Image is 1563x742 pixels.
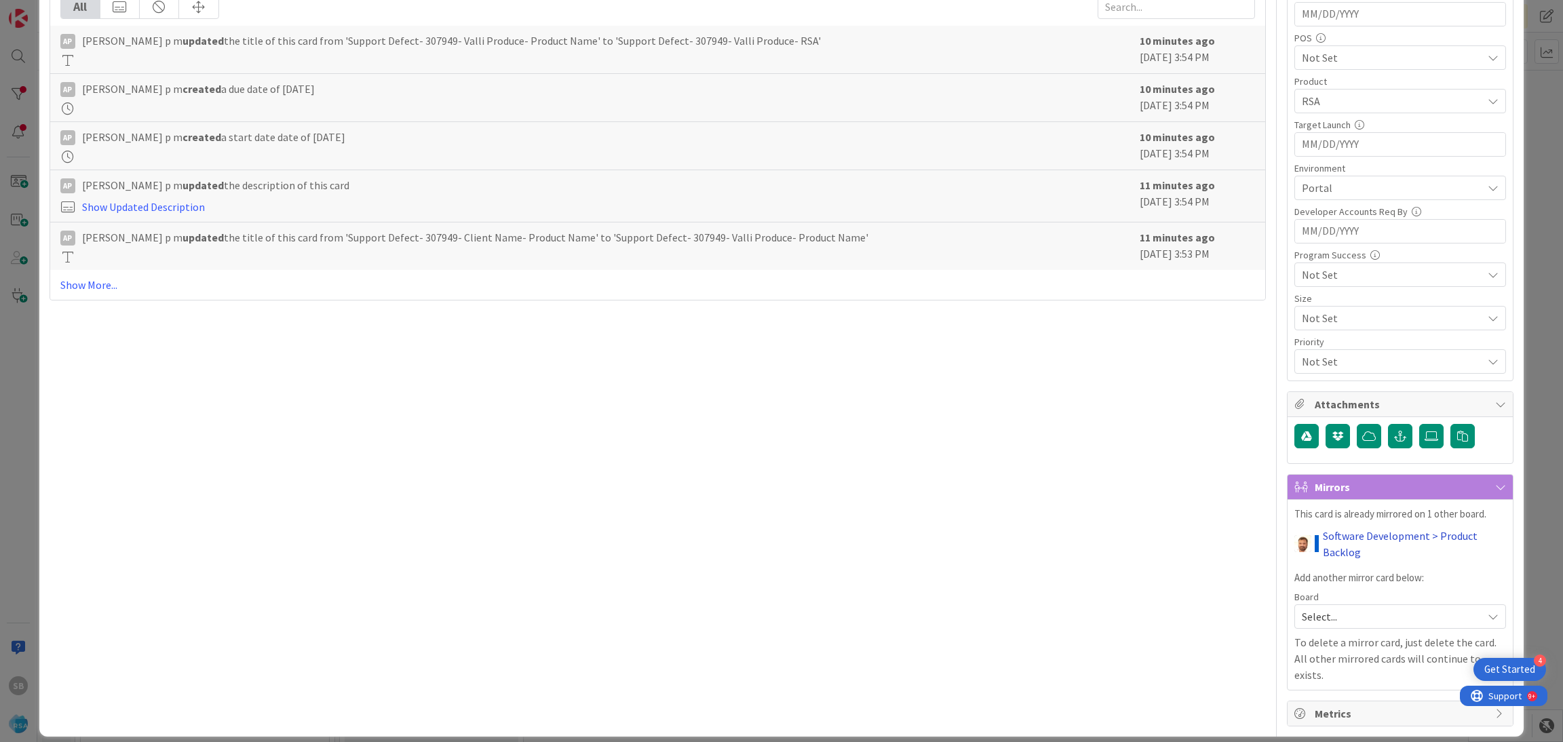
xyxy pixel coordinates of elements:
[1315,479,1488,495] span: Mirrors
[1294,207,1506,216] div: Developer Accounts Req By
[1294,634,1506,683] p: To delete a mirror card, just delete the card. All other mirrored cards will continue to exists.
[1302,133,1499,156] input: MM/DD/YYYY
[82,33,821,49] span: [PERSON_NAME] p m the title of this card from 'Support Defect- 307949- Valli Produce- Product Nam...
[1484,663,1535,676] div: Get Started
[1323,528,1506,560] a: Software Development > Product Backlog
[1294,294,1506,303] div: Size
[1294,337,1506,347] div: Priority
[182,130,221,144] b: created
[1302,352,1475,371] span: Not Set
[1140,231,1215,244] b: 11 minutes ago
[182,231,224,244] b: updated
[1140,229,1255,263] div: [DATE] 3:53 PM
[1294,250,1506,260] div: Program Success
[1294,592,1319,602] span: Board
[60,82,75,97] div: Ap
[1473,658,1546,681] div: Open Get Started checklist, remaining modules: 4
[60,34,75,49] div: Ap
[82,229,868,246] span: [PERSON_NAME] p m the title of this card from 'Support Defect- 307949- Client Name- Product Name'...
[1140,82,1215,96] b: 10 minutes ago
[1302,267,1482,283] span: Not Set
[28,2,62,18] span: Support
[82,81,315,97] span: [PERSON_NAME] p m a due date of [DATE]
[1534,655,1546,667] div: 4
[1140,178,1215,192] b: 11 minutes ago
[1315,705,1488,722] span: Metrics
[1294,120,1506,130] div: Target Launch
[60,231,75,246] div: Ap
[1140,177,1255,215] div: [DATE] 3:54 PM
[1140,129,1255,163] div: [DATE] 3:54 PM
[1302,607,1475,626] span: Select...
[1294,163,1506,173] div: Environment
[1294,570,1506,586] p: Add another mirror card below:
[1294,507,1506,522] p: This card is already mirrored on 1 other board.
[69,5,75,16] div: 9+
[182,178,224,192] b: updated
[1294,77,1506,86] div: Product
[60,130,75,145] div: Ap
[1302,50,1482,66] span: Not Set
[60,277,1256,293] a: Show More...
[82,177,349,193] span: [PERSON_NAME] p m the description of this card
[1302,309,1475,328] span: Not Set
[182,82,221,96] b: created
[1294,535,1311,552] img: AS
[1315,396,1488,412] span: Attachments
[82,129,345,145] span: [PERSON_NAME] p m a start date date of [DATE]
[182,34,224,47] b: updated
[1302,3,1499,26] input: MM/DD/YYYY
[1302,93,1482,109] span: RSA
[82,200,205,214] a: Show Updated Description
[1140,130,1215,144] b: 10 minutes ago
[1140,33,1255,66] div: [DATE] 3:54 PM
[1140,81,1255,115] div: [DATE] 3:54 PM
[1294,33,1506,43] div: POS
[60,178,75,193] div: Ap
[1302,180,1482,196] span: Portal
[1140,34,1215,47] b: 10 minutes ago
[1302,220,1499,243] input: MM/DD/YYYY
